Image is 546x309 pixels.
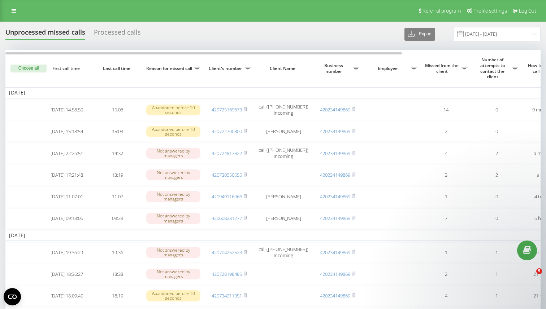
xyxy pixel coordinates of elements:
div: Abandoned before 10 seconds [146,126,200,137]
button: Export [404,28,435,41]
a: 420234149869 [320,106,350,113]
a: 420722700800 [212,128,242,134]
td: call ([PHONE_NUMBER]) Incoming [255,143,312,163]
span: Missed from the client [424,63,461,74]
td: 13:19 [92,165,143,185]
a: 420734211351 [212,292,242,299]
td: 15:03 [92,122,143,142]
div: Processed calls [94,28,141,40]
a: 420234149869 [320,128,350,134]
button: Open CMP widget [4,288,21,305]
a: 420730550555 [212,172,242,178]
a: 420704252523 [212,249,242,256]
td: 4 [421,143,471,163]
td: 1 [471,286,522,306]
td: call ([PHONE_NUMBER]) Incoming [255,100,312,120]
a: 421949116066 [212,193,242,200]
td: [DATE] 09:13:06 [42,208,92,229]
div: Abandoned before 10 seconds [146,105,200,115]
td: 15:06 [92,100,143,120]
td: 0 [471,100,522,120]
td: 2 [421,122,471,142]
td: [DATE] 14:58:50 [42,100,92,120]
a: 420234149869 [320,193,350,200]
div: Abandoned before 10 seconds [146,290,200,301]
td: 19:36 [92,242,143,262]
span: Number of attempts to contact the client [475,57,512,79]
span: Reason for missed call [146,66,194,71]
span: Business number [316,63,353,74]
a: 420234149869 [320,215,350,221]
td: 2 [471,165,522,185]
td: [DATE] 11:07:01 [42,186,92,207]
td: 0 [471,208,522,229]
span: Referral program [422,8,461,14]
td: [DATE] 15:18:54 [42,122,92,142]
td: 09:29 [92,208,143,229]
a: 420234149869 [320,271,350,277]
td: 0 [471,186,522,207]
td: 4 [421,286,471,306]
button: Choose all [10,65,47,72]
td: [DATE] 19:36:29 [42,242,92,262]
div: Not answered by managers [146,213,200,224]
span: 5 [536,268,542,274]
td: 18:19 [92,286,143,306]
span: Last call time [98,66,137,71]
td: 11:07 [92,186,143,207]
a: 420608231277 [212,215,242,221]
div: Not answered by managers [146,148,200,159]
div: Not answered by managers [146,247,200,258]
td: 14:32 [92,143,143,163]
div: Not answered by managers [146,169,200,180]
td: 0 [471,122,522,142]
span: Client Name [261,66,306,71]
a: 420234149869 [320,249,350,256]
td: 2 [471,143,522,163]
span: Employee [367,66,411,71]
td: 14 [421,100,471,120]
td: [PERSON_NAME] [255,186,312,207]
td: [DATE] 17:21:48 [42,165,92,185]
a: 420728198485 [212,271,242,277]
div: Not answered by managers [146,191,200,202]
span: Client's number [208,66,244,71]
iframe: Intercom live chat [521,268,539,286]
span: Log Out [519,8,536,14]
td: 7 [421,208,471,229]
a: 420234149869 [320,150,350,156]
div: Unprocessed missed calls [5,28,85,40]
a: 420234149869 [320,172,350,178]
span: Profile settings [473,8,507,14]
td: [PERSON_NAME] [255,208,312,229]
span: First call time [47,66,86,71]
td: [DATE] 22:26:51 [42,143,92,163]
td: 1 [421,186,471,207]
div: Not answered by managers [146,269,200,279]
a: 420725169673 [212,106,242,113]
td: 3 [421,165,471,185]
a: 420724817822 [212,150,242,156]
td: call ([PHONE_NUMBER]) Incoming [255,242,312,262]
td: [DATE] 18:36:27 [42,264,92,284]
td: [DATE] 18:09:40 [42,286,92,306]
td: 18:38 [92,264,143,284]
td: [PERSON_NAME] [255,122,312,142]
a: 420234149869 [320,292,350,299]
